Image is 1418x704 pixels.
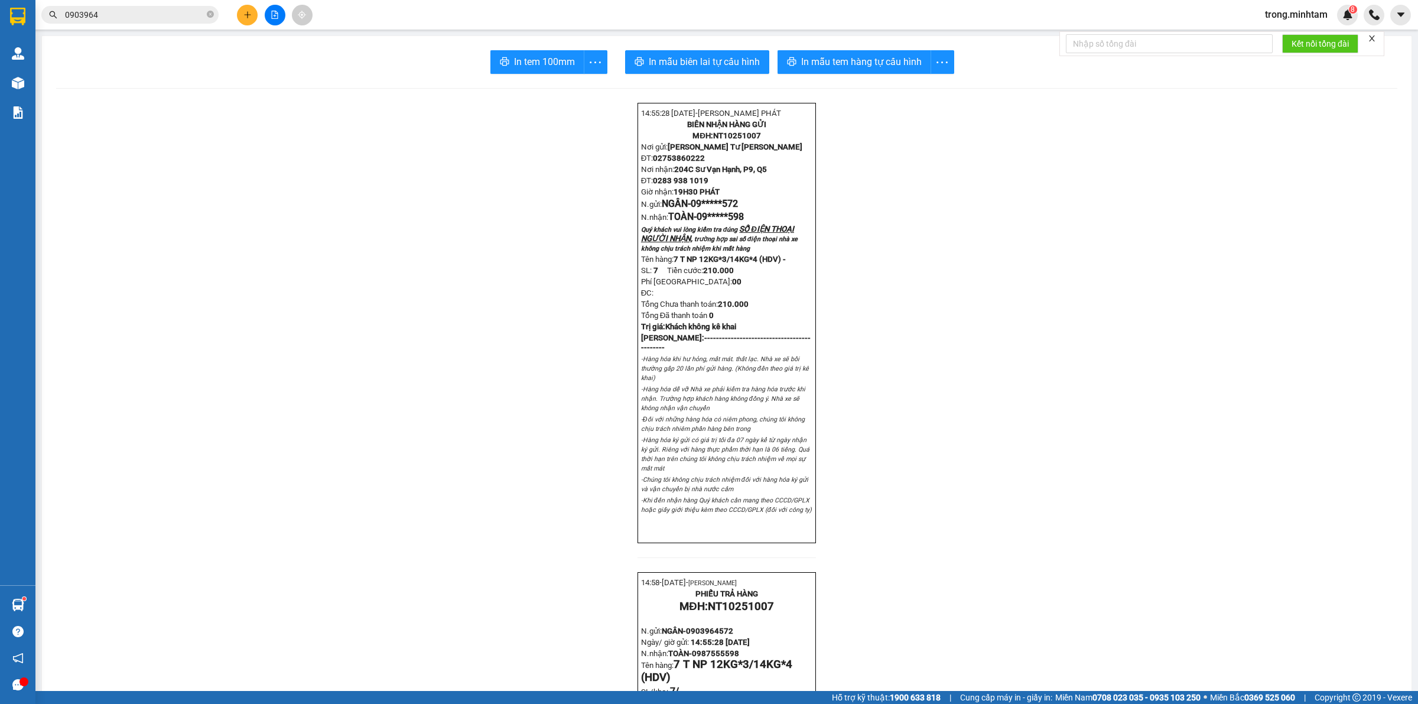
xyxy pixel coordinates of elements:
[641,661,792,683] span: Tên hàng:
[692,131,761,140] strong: MĐH:
[641,649,739,658] span: N.nhận:
[49,11,57,19] span: search
[679,600,773,613] strong: MĐH:
[737,277,741,286] span: 0
[931,55,954,70] span: more
[688,579,737,587] span: [PERSON_NAME]
[698,109,781,118] span: [PERSON_NAME] PHÁT
[207,11,214,18] span: close-circle
[1390,5,1411,25] button: caret-down
[641,288,654,297] span: ĐC:
[653,154,705,163] span: 02753860222
[641,277,741,286] span: Phí [GEOGRAPHIC_DATA]:
[709,311,714,320] span: 0
[641,226,738,233] span: Quý khách vui lòng kiểm tra đúng
[1369,9,1380,20] img: phone-icon
[292,5,313,25] button: aim
[641,436,809,472] em: -Hàng hóa ký gửi có giá trị tối đa 07 ngày kể từ ngày nhận ký gửi. Riêng với hàng thực phẩm thời ...
[801,54,922,69] span: In mẫu tem hàng tự cấu hình
[890,693,941,702] strong: 1900 633 818
[1351,5,1355,14] span: 8
[662,198,738,209] span: NGÂN-
[641,109,781,118] span: 14:55:28 [DATE]-
[949,691,951,704] span: |
[668,649,692,658] span: TOÀN-
[662,627,733,635] span: NGÂN-
[641,497,812,514] em: -Khi đến nhận hàng Quý khách cần mang theo CCCD/GPLX hoặc giấy giới thiệu kèm theo CCCD/GPLX (đối...
[641,322,665,331] span: Trị giá:
[12,106,24,119] img: solution-icon
[670,686,679,697] span: 7/
[667,266,734,275] span: Tiền cước:
[653,266,658,275] span: 7
[1349,5,1357,14] sup: 8
[662,578,737,587] span: [DATE]-
[718,300,749,309] span: 210.000
[641,627,733,635] span: N.gửi:
[641,225,794,243] span: SỐ ĐIỆN THOẠI NGƯỜI NHẬN,
[692,649,739,658] span: 0987555598
[641,578,737,587] span: 14:58-
[641,187,720,196] span: Giờ nhận:
[12,653,24,664] span: notification
[500,57,509,68] span: printer
[674,255,786,264] span: 7 T NP 12KG*3/14KG*4 (HDV) -
[713,131,761,140] span: NT10251007
[1204,695,1207,700] span: ⚪️
[641,176,653,185] span: ĐT:
[931,50,954,74] button: more
[732,277,741,286] strong: 0
[960,691,1052,704] span: Cung cấp máy in - giấy in:
[12,47,24,60] img: warehouse-icon
[243,11,252,19] span: plus
[641,416,805,433] em: -Đối với những hàng hóa có niêm phong, chúng tôi không chịu trách nhiêm phần hàng bên trong
[65,8,204,21] input: Tìm tên, số ĐT hoặc mã đơn
[1292,37,1349,50] span: Kết nối tổng đài
[1396,9,1406,20] span: caret-down
[674,187,720,196] span: 19H30 PHÁT
[668,211,697,222] span: TOÀN-
[1352,693,1361,702] span: copyright
[584,55,607,70] span: more
[514,54,575,69] span: In tem 100mm
[686,627,733,635] span: 0903964572
[10,8,25,25] img: logo-vxr
[641,255,786,264] span: Tên hàng:
[641,333,811,352] strong: [PERSON_NAME]:--------------------------------------------
[625,50,769,74] button: printerIn mẫu biên lai tự cấu hình
[1342,9,1353,20] img: icon-new-feature
[237,5,258,25] button: plus
[12,679,24,690] span: message
[641,687,668,696] span: SL/kho:
[1256,7,1337,22] span: trong.minhtam
[665,322,736,331] span: Khách không kê khai
[12,77,24,89] img: warehouse-icon
[778,50,931,74] button: printerIn mẫu tem hàng tự cấu hình
[641,142,802,151] span: Nơi gửi:
[641,476,808,493] em: -Chúng tôi không chịu trách nhiệm đối với hàng hóa ký gửi và vận chuyển bị nhà nước cấm
[1066,34,1273,53] input: Nhập số tổng đài
[1244,693,1295,702] strong: 0369 525 060
[641,200,738,209] span: N.gửi:
[641,266,652,275] span: SL:
[641,658,792,684] span: 7 T NP 12KG*3/14KG*4 (HDV)
[641,235,798,252] span: trường hợp sai số điện thoại nhà xe không chịu trách nhiệm khi mất hàng
[674,165,767,174] span: 204C Sư Vạn Hạnh, P9, Q5
[787,57,796,68] span: printer
[1282,34,1358,53] button: Kết nối tổng đài
[265,5,285,25] button: file-add
[691,638,750,647] span: 14:55:28 [DATE]
[641,154,653,163] span: ĐT:
[708,600,774,613] span: NT10251007
[641,213,744,222] span: N.nhận:
[695,589,758,598] strong: PHIẾU TRẢ HÀNG
[635,57,644,68] span: printer
[298,11,306,19] span: aim
[641,355,809,382] em: -Hàng hóa khi hư hỏng, mất mát. thất lạc. Nhà xe sẽ bồi thường gấp 20 lần phí gửi hàng. (Không đề...
[653,176,708,185] span: 0283 938 1019
[687,120,766,129] strong: BIÊN NHẬN HÀNG GỬI
[490,50,584,74] button: printerIn tem 100mm
[207,9,214,21] span: close-circle
[12,626,24,637] span: question-circle
[1210,691,1295,704] span: Miền Bắc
